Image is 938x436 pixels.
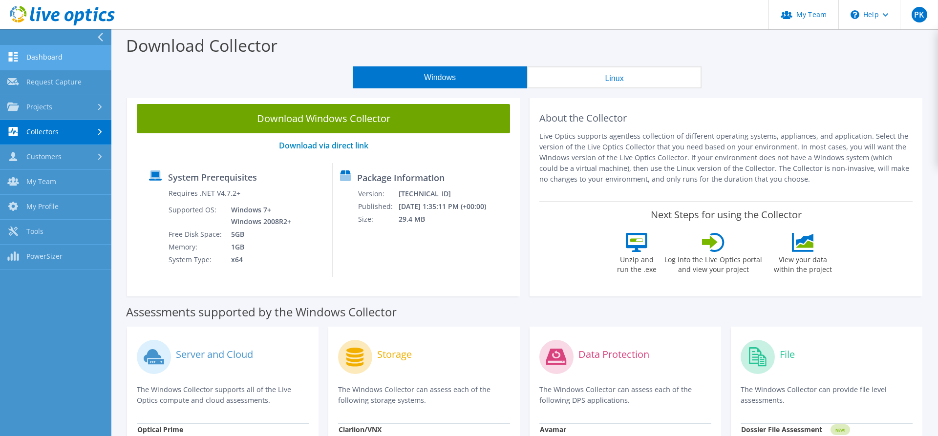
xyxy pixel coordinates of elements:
label: Log into the Live Optics portal and view your project [664,252,763,274]
p: The Windows Collector supports all of the Live Optics compute and cloud assessments. [137,384,309,406]
td: [TECHNICAL_ID] [398,187,499,200]
td: Memory: [168,241,224,253]
label: Server and Cloud [176,350,253,359]
a: Download Windows Collector [137,104,510,133]
td: Published: [358,200,398,213]
label: Unzip and run the .exe [614,252,659,274]
p: Live Optics supports agentless collection of different operating systems, appliances, and applica... [539,131,913,185]
strong: Avamar [540,425,566,434]
td: System Type: [168,253,224,266]
td: Windows 7+ Windows 2008R2+ [224,204,293,228]
span: PK [912,7,927,22]
p: The Windows Collector can assess each of the following storage systems. [338,384,510,406]
td: x64 [224,253,293,266]
td: Supported OS: [168,204,224,228]
h2: About the Collector [539,112,913,124]
label: System Prerequisites [168,172,257,182]
label: Storage [377,350,412,359]
td: 5GB [224,228,293,241]
label: Data Protection [578,350,649,359]
svg: \n [851,10,859,19]
button: Windows [353,66,527,88]
label: Next Steps for using the Collector [651,209,802,221]
strong: Clariion/VNX [339,425,382,434]
td: 1GB [224,241,293,253]
tspan: NEW! [835,427,845,433]
label: Package Information [357,173,445,183]
label: Assessments supported by the Windows Collector [126,307,397,317]
label: Requires .NET V4.7.2+ [169,188,240,198]
button: Linux [527,66,702,88]
label: File [780,350,795,359]
label: View your data within the project [767,252,838,274]
strong: Dossier File Assessment [741,425,822,434]
td: [DATE] 1:35:11 PM (+00:00) [398,200,499,213]
td: Size: [358,213,398,226]
p: The Windows Collector can provide file level assessments. [741,384,913,406]
strong: Optical Prime [137,425,183,434]
td: 29.4 MB [398,213,499,226]
p: The Windows Collector can assess each of the following DPS applications. [539,384,711,406]
td: Free Disk Space: [168,228,224,241]
td: Version: [358,187,398,200]
a: Download via direct link [279,140,368,151]
label: Download Collector [126,34,277,57]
